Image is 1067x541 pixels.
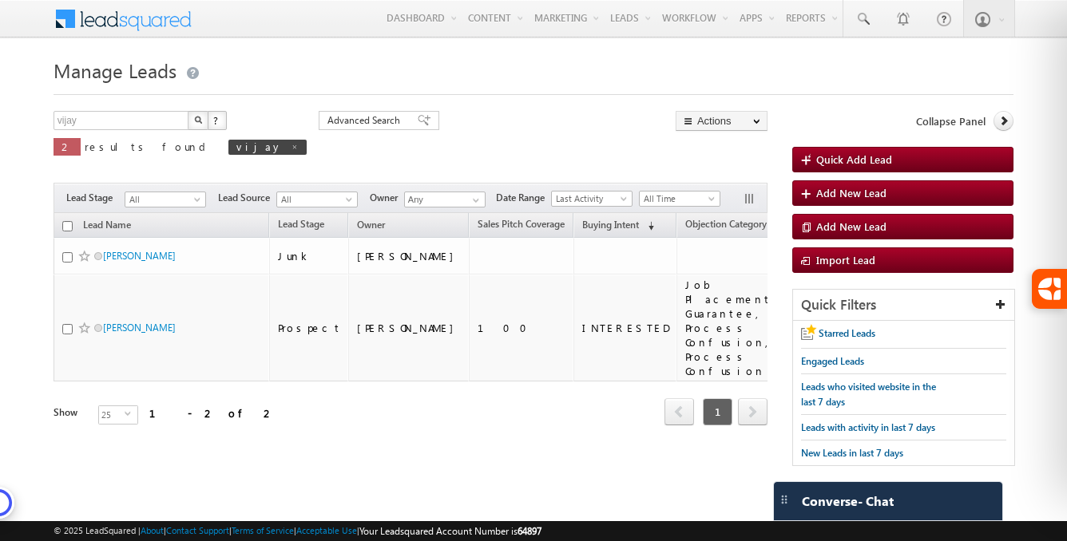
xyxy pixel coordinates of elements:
a: Acceptable Use [296,525,357,535]
span: Lead Stage [66,191,125,205]
span: Leads with activity in last 7 days [801,421,935,433]
a: [PERSON_NAME] [103,250,176,262]
a: About [141,525,164,535]
a: Show All Items [464,192,484,208]
a: next [738,400,768,425]
button: Actions [676,111,768,131]
span: Date Range [496,191,551,205]
div: [PERSON_NAME] [357,321,462,335]
span: Sales Pitch Coverage [478,218,565,230]
span: Owner [357,219,385,231]
button: ? [208,111,227,130]
span: All [125,192,201,207]
span: Import Lead [816,253,875,267]
span: (sorted descending) [641,219,654,232]
span: 64897 [518,525,541,537]
span: Your Leadsquared Account Number is [359,525,541,537]
span: results found [85,140,212,153]
a: Objection Category [677,215,775,236]
a: Last Activity [551,191,633,207]
span: Quick Add Lead [816,152,892,166]
span: prev [664,398,694,425]
span: Add New Lead [816,219,887,233]
a: [PERSON_NAME] [103,322,176,334]
span: Lead Source [218,191,276,205]
span: © 2025 LeadSquared | | | | | [54,523,541,539]
div: [PERSON_NAME] [357,249,462,263]
span: ? [213,113,220,127]
span: select [125,410,137,417]
a: Lead Stage [270,215,332,236]
a: Lead Name [75,216,139,237]
span: Converse - Chat [802,494,894,508]
span: Collapse Panel [916,114,986,128]
span: Add New Lead [816,186,887,199]
span: Buying Intent [582,219,639,231]
span: New Leads in last 7 days [801,447,903,459]
span: Last Activity [552,192,628,206]
div: Show [54,405,85,420]
a: All [125,192,206,207]
img: carter-drag [778,493,791,506]
a: prev [664,400,694,425]
div: Junk [278,249,342,263]
span: All Time [640,192,716,206]
span: Owner [370,191,404,205]
span: Lead Stage [278,218,324,230]
span: Starred Leads [819,327,875,339]
span: Advanced Search [327,113,405,128]
span: Leads who visited website in the last 7 days [801,381,936,408]
div: Quick Filters [793,290,1014,321]
span: Engaged Leads [801,355,864,367]
span: Manage Leads [54,57,177,83]
a: Buying Intent (sorted descending) [574,215,662,236]
span: next [738,398,768,425]
div: INTERESTED [582,321,669,335]
a: Sales Pitch Coverage [470,215,573,236]
span: All [277,192,353,207]
input: Check all records [62,221,73,231]
a: All [276,192,358,207]
span: Objection Category [685,218,767,230]
a: Contact Support [166,525,229,535]
span: 1 [703,398,732,425]
div: Prospect [278,321,342,335]
span: 25 [99,406,125,424]
span: 2 [61,140,73,153]
a: All Time [639,191,720,207]
input: Type to Search [404,192,486,207]
div: 1 - 2 of 2 [149,404,275,422]
div: Job Placement Guarantee, Process Confusion, Process Confusion [685,278,775,378]
img: Search [194,116,202,124]
a: Terms of Service [232,525,294,535]
div: 100 [478,321,566,335]
span: vijay [236,140,283,153]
